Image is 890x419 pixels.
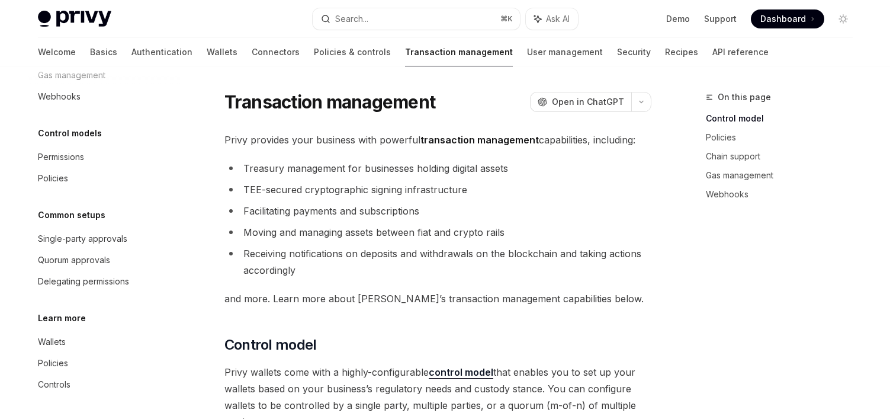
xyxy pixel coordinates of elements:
li: TEE-secured cryptographic signing infrastructure [224,181,651,198]
div: Webhooks [38,89,81,104]
a: Delegating permissions [28,271,180,292]
a: Permissions [28,146,180,168]
li: Treasury management for businesses holding digital assets [224,160,651,177]
a: Chain support [706,147,862,166]
a: Dashboard [751,9,824,28]
a: Demo [666,13,690,25]
h5: Control models [38,126,102,140]
button: Toggle dark mode [834,9,853,28]
a: Security [617,38,651,66]
span: Dashboard [760,13,806,25]
a: Webhooks [706,185,862,204]
span: and more. Learn more about [PERSON_NAME]’s transaction management capabilities below. [224,290,651,307]
span: Ask AI [546,13,570,25]
span: On this page [718,90,771,104]
a: Transaction management [405,38,513,66]
a: Welcome [38,38,76,66]
img: light logo [38,11,111,27]
a: API reference [712,38,769,66]
a: Webhooks [28,86,180,107]
strong: transaction management [420,134,539,146]
a: Wallets [207,38,237,66]
a: Connectors [252,38,300,66]
div: Permissions [38,150,84,164]
h1: Transaction management [224,91,436,113]
span: Privy provides your business with powerful capabilities, including: [224,132,651,148]
div: Policies [38,356,68,370]
a: Control model [706,109,862,128]
a: Quorum approvals [28,250,180,271]
div: Policies [38,171,68,185]
li: Receiving notifications on deposits and withdrawals on the blockchain and taking actions accordingly [224,245,651,279]
div: Quorum approvals [38,253,110,267]
div: Controls [38,378,70,392]
a: Support [704,13,737,25]
a: Basics [90,38,117,66]
div: Search... [335,12,368,26]
li: Facilitating payments and subscriptions [224,203,651,219]
button: Open in ChatGPT [530,92,631,112]
a: Policies [706,128,862,147]
a: Recipes [665,38,698,66]
a: Gas management [706,166,862,185]
li: Moving and managing assets between fiat and crypto rails [224,224,651,241]
a: Single-party approvals [28,228,180,250]
a: Authentication [131,38,192,66]
a: Policies & controls [314,38,391,66]
h5: Common setups [38,208,105,222]
a: Policies [28,168,180,189]
button: Ask AI [526,8,578,30]
div: Delegating permissions [38,274,129,289]
button: Search...⌘K [313,8,520,30]
span: Control model [224,335,317,354]
a: Wallets [28,331,180,353]
a: Controls [28,374,180,395]
a: control model [429,366,493,379]
div: Single-party approvals [38,232,127,246]
span: ⌘ K [500,14,513,24]
h5: Learn more [38,311,86,325]
span: Open in ChatGPT [552,96,624,108]
a: Policies [28,353,180,374]
div: Wallets [38,335,66,349]
a: User management [527,38,603,66]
